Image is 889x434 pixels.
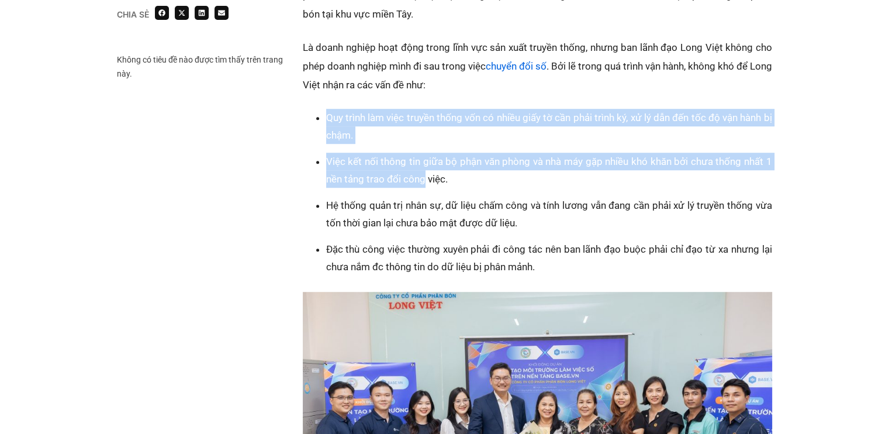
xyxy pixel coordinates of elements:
[326,240,772,275] li: Đặc thù công việc thường xuyên phải đi công tác nên ban lãnh đạo buộc phải chỉ đạo từ xa nhưng lạ...
[117,11,149,19] div: Chia sẻ
[303,38,772,94] p: Là doanh nghiệp hoạt động trong lĩnh vực sản xuất truyền thống, nhưng ban lãnh đạo Long Việt khôn...
[155,6,169,20] div: Share on facebook
[215,6,229,20] div: Share on email
[326,197,772,232] li: Hệ thống quản trị nhân sự, dữ liệu chấm công và tính lương vẫn đang cần phải xử lý truyền thống v...
[486,60,546,72] a: chuyển đổi số
[117,53,290,81] div: Không có tiêu đề nào được tìm thấy trên trang này.
[175,6,189,20] div: Share on x-twitter
[195,6,209,20] div: Share on linkedin
[326,109,772,144] li: Quy trình làm việc truyền thống vốn có nhiều giấy tờ cần phải trình ký, xử lý dẫn đến tốc độ vận ...
[326,153,772,188] li: Việc kết nối thông tin giữa bộ phận văn phòng và nhà máy gặp nhiều khó khăn bởi chưa thống nhất 1...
